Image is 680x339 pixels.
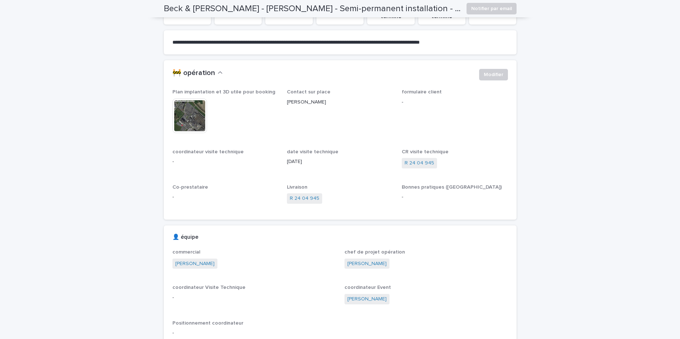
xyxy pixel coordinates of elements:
span: coordinateur Visite Technique [172,285,246,290]
a: R 24 04 945 [290,195,319,202]
span: Notifier par email [471,5,512,12]
span: chef de projet opération [344,250,405,255]
span: date visite technique [287,149,338,154]
a: R 24 04 945 [405,159,434,167]
p: - [402,98,508,106]
span: coordinateur visite technique [172,149,244,154]
span: Contact sur place [287,89,330,94]
p: [PERSON_NAME] [287,98,393,106]
button: Modifier [479,69,508,80]
span: Plan implantation et 3D utile pour booking [172,89,275,94]
span: formulaire client [402,89,442,94]
span: Modifier [484,71,503,78]
p: - [402,193,508,201]
p: [DATE] [287,158,393,166]
h2: 👤 équipe [172,234,198,241]
p: - [172,158,279,166]
h2: 🚧 opération [172,69,215,78]
button: Notifier par email [467,3,517,14]
a: [PERSON_NAME] [347,295,387,303]
button: 🚧 opération [172,69,223,78]
p: - [172,294,336,301]
h2: Beck & [PERSON_NAME] - [PERSON_NAME] - Semi-permanent installation - Lessines [164,4,461,14]
span: coordinateur Event [344,285,391,290]
span: commercial [172,250,201,255]
span: Co-prestataire [172,185,208,190]
p: - [172,329,336,337]
p: - [172,193,279,201]
span: CR visite technique [402,149,449,154]
span: Livraison [287,185,307,190]
a: [PERSON_NAME] [175,260,215,268]
span: Bonnes pratiques ([GEOGRAPHIC_DATA]) [402,185,502,190]
a: [PERSON_NAME] [347,260,387,268]
span: Positionnement coordinateur [172,321,243,326]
